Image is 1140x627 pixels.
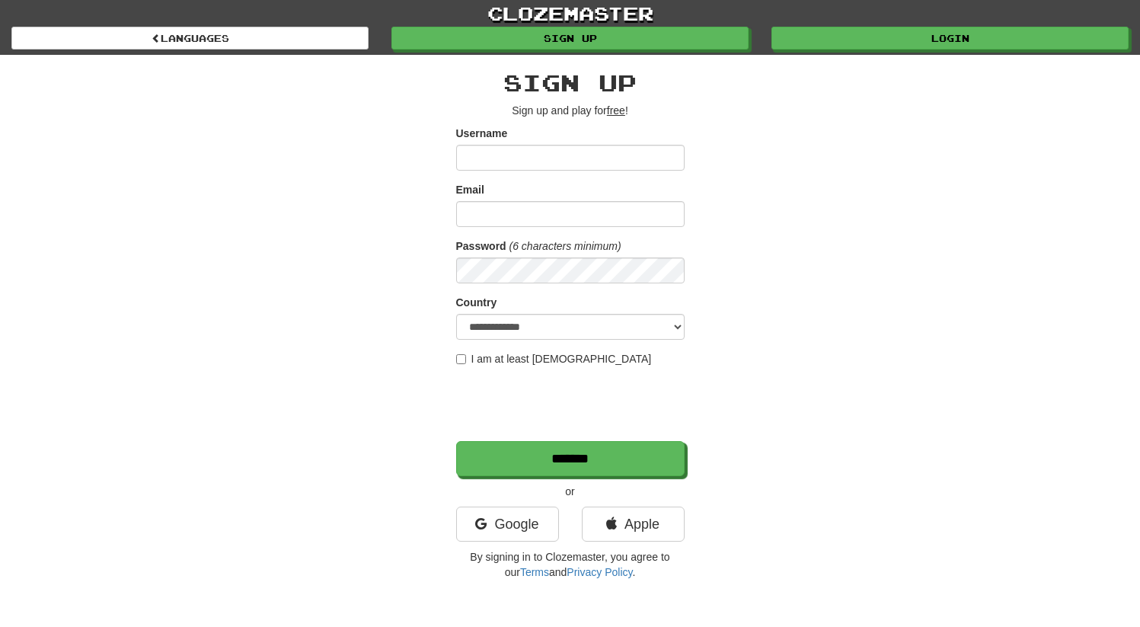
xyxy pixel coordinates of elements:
u: free [607,104,625,117]
label: Username [456,126,508,141]
a: Languages [11,27,369,50]
iframe: reCAPTCHA [456,374,688,433]
label: Country [456,295,497,310]
a: Apple [582,507,685,542]
label: I am at least [DEMOGRAPHIC_DATA] [456,351,652,366]
a: Terms [520,566,549,578]
a: Sign up [391,27,749,50]
em: (6 characters minimum) [509,240,621,252]
label: Password [456,238,506,254]
a: Privacy Policy [567,566,632,578]
a: Google [456,507,559,542]
p: or [456,484,685,499]
p: Sign up and play for ! [456,103,685,118]
h2: Sign up [456,70,685,95]
label: Email [456,182,484,197]
a: Login [771,27,1129,50]
input: I am at least [DEMOGRAPHIC_DATA] [456,354,466,364]
p: By signing in to Clozemaster, you agree to our and . [456,549,685,580]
